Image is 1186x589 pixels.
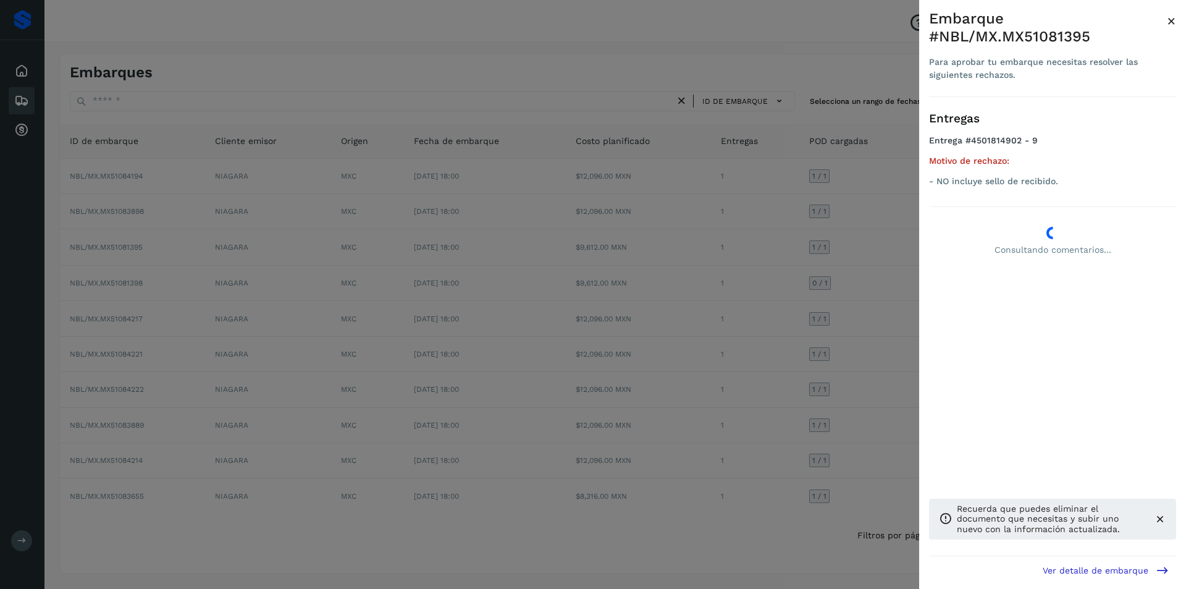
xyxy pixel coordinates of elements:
[929,112,1176,126] h3: Entregas
[1035,556,1176,584] button: Ver detalle de embarque
[929,56,1167,82] div: Para aprobar tu embarque necesitas resolver las siguientes rechazos.
[957,504,1144,535] p: Recuerda que puedes eliminar el documento que necesitas y subir uno nuevo con la información actu...
[929,245,1176,255] p: Consultando comentarios...
[1167,10,1176,32] button: Close
[929,135,1176,156] h4: Entrega #4501814902 - 9
[929,10,1167,46] div: Embarque #NBL/MX.MX51081395
[929,156,1176,166] h5: Motivo de rechazo:
[1043,566,1148,575] span: Ver detalle de embarque
[1167,12,1176,30] span: ×
[929,176,1176,187] p: - NO incluye sello de recibido.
